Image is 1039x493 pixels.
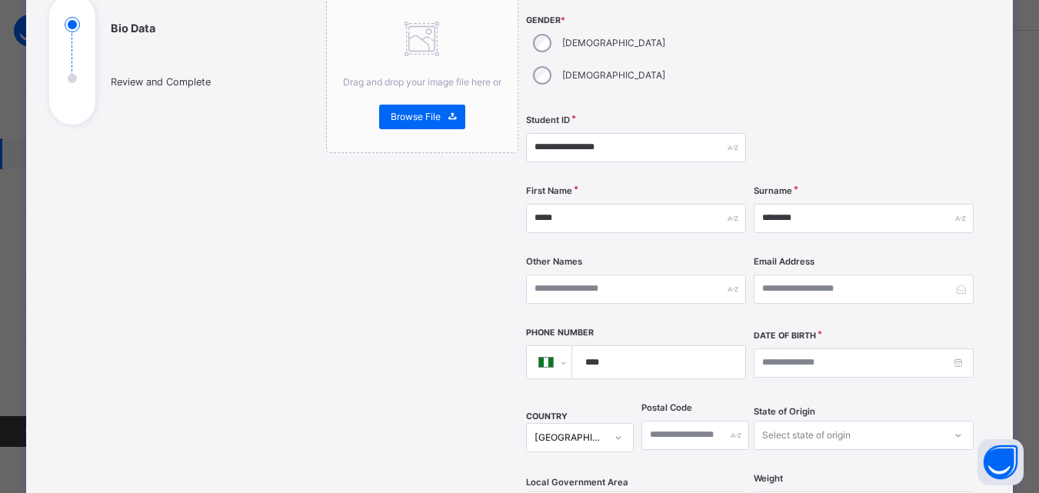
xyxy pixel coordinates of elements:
label: Surname [754,185,792,198]
span: Local Government Area [526,476,628,489]
span: Browse File [391,110,441,124]
label: Phone Number [526,327,594,339]
label: First Name [526,185,572,198]
label: Student ID [526,114,570,127]
label: [DEMOGRAPHIC_DATA] [562,36,665,50]
label: Email Address [754,255,814,268]
button: Open asap [977,439,1024,485]
span: COUNTRY [526,411,568,421]
span: Drag and drop your image file here or [343,76,501,88]
span: State of Origin [754,405,815,418]
span: Gender [526,15,746,27]
label: Date of Birth [754,330,816,342]
div: Select state of origin [762,421,851,450]
label: [DEMOGRAPHIC_DATA] [562,68,665,82]
label: Postal Code [641,401,692,415]
div: [GEOGRAPHIC_DATA] [534,431,605,445]
label: Other Names [526,255,582,268]
label: Weight [754,472,783,485]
